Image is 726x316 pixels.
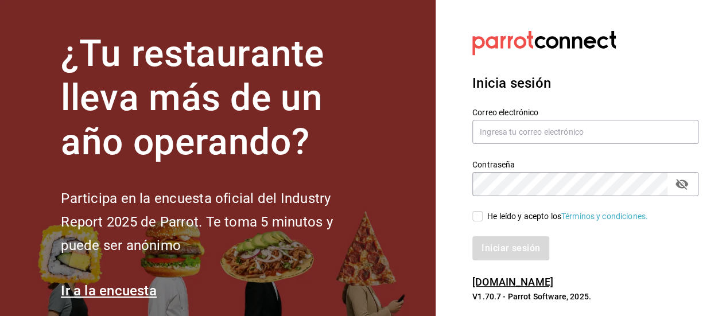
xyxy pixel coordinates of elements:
[472,291,698,302] p: V1.70.7 - Parrot Software, 2025.
[472,276,553,288] a: [DOMAIN_NAME]
[472,120,698,144] input: Ingresa tu correo electrónico
[472,73,698,93] h3: Inicia sesión
[472,108,698,116] label: Correo electrónico
[472,161,698,169] label: Contraseña
[672,174,692,194] button: passwordField
[61,283,157,299] a: Ir a la encuesta
[561,212,648,221] a: Términos y condiciones.
[61,187,371,257] h2: Participa en la encuesta oficial del Industry Report 2025 de Parrot. Te toma 5 minutos y puede se...
[487,210,648,223] div: He leído y acepto los
[61,32,371,164] h1: ¿Tu restaurante lleva más de un año operando?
